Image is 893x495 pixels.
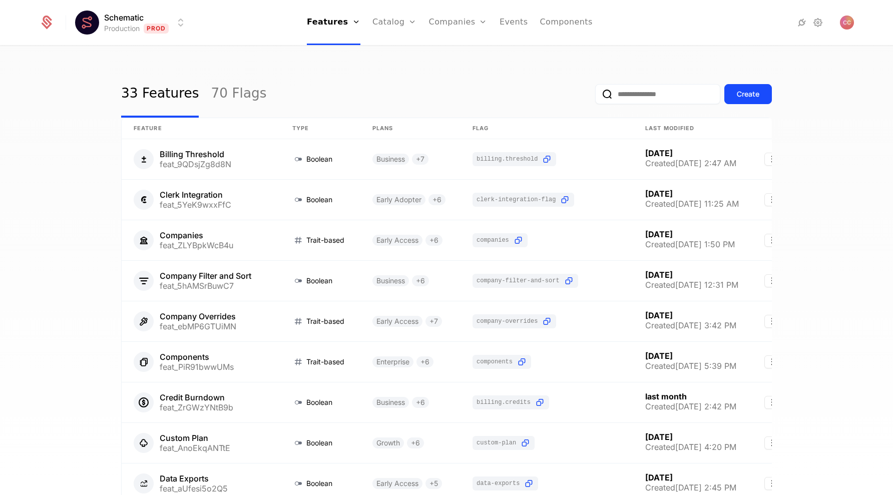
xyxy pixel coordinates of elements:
img: Cole Chrzan [840,16,854,30]
span: Prod [144,24,169,34]
a: 33 Features [121,71,199,118]
button: Create [724,84,772,104]
div: Create [737,89,759,99]
button: Select action [764,193,780,206]
th: Flag [461,118,633,139]
button: Select action [764,315,780,328]
button: Select action [764,153,780,166]
th: Plans [360,118,461,139]
th: Type [280,118,360,139]
button: Open user button [840,16,854,30]
button: Select action [764,436,780,449]
th: Last Modified [633,118,752,139]
div: Production [104,24,140,34]
button: Select environment [78,12,187,34]
button: Select action [764,234,780,247]
a: Settings [812,17,824,29]
span: Schematic [104,12,144,24]
a: Integrations [796,17,808,29]
th: Feature [122,118,280,139]
button: Select action [764,274,780,287]
button: Select action [764,477,780,490]
button: Select action [764,355,780,368]
button: Select action [764,396,780,409]
img: Schematic [75,11,99,35]
a: 70 Flags [211,71,266,118]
